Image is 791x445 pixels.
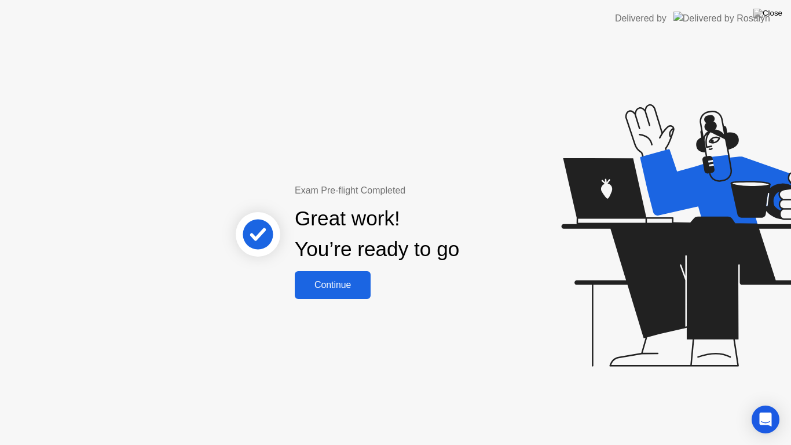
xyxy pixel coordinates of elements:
[673,12,770,25] img: Delivered by Rosalyn
[295,203,459,265] div: Great work! You’re ready to go
[295,184,534,198] div: Exam Pre-flight Completed
[295,271,371,299] button: Continue
[753,9,782,18] img: Close
[752,406,779,433] div: Open Intercom Messenger
[615,12,667,25] div: Delivered by
[298,280,367,290] div: Continue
